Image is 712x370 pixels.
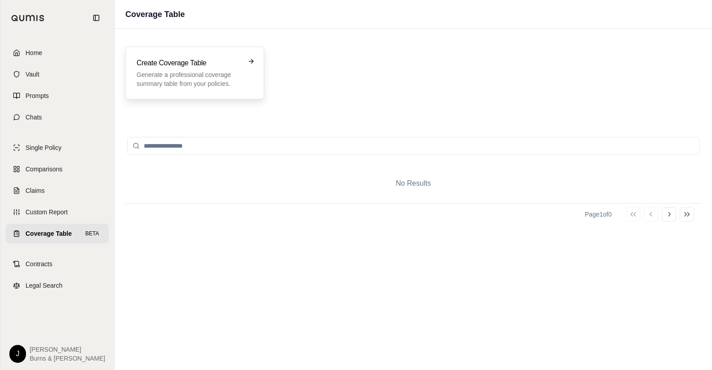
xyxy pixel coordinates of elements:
[83,229,102,238] span: BETA
[11,15,45,21] img: Qumis Logo
[6,254,109,274] a: Contracts
[30,345,105,354] span: [PERSON_NAME]
[26,165,62,174] span: Comparisons
[585,210,612,219] div: Page 1 of 0
[89,11,103,25] button: Collapse sidebar
[26,48,42,57] span: Home
[26,143,61,152] span: Single Policy
[6,181,109,200] a: Claims
[6,86,109,106] a: Prompts
[137,58,240,68] h3: Create Coverage Table
[6,224,109,243] a: Coverage TableBETA
[26,208,68,217] span: Custom Report
[6,202,109,222] a: Custom Report
[6,159,109,179] a: Comparisons
[26,113,42,122] span: Chats
[26,91,49,100] span: Prompts
[137,70,240,88] p: Generate a professional coverage summary table from your policies.
[26,281,63,290] span: Legal Search
[26,259,52,268] span: Contracts
[125,8,185,21] h1: Coverage Table
[26,70,39,79] span: Vault
[125,164,701,203] div: No Results
[6,276,109,295] a: Legal Search
[6,138,109,157] a: Single Policy
[30,354,105,363] span: Burns & [PERSON_NAME]
[6,64,109,84] a: Vault
[26,229,72,238] span: Coverage Table
[6,107,109,127] a: Chats
[9,345,26,363] div: J
[26,186,45,195] span: Claims
[6,43,109,63] a: Home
